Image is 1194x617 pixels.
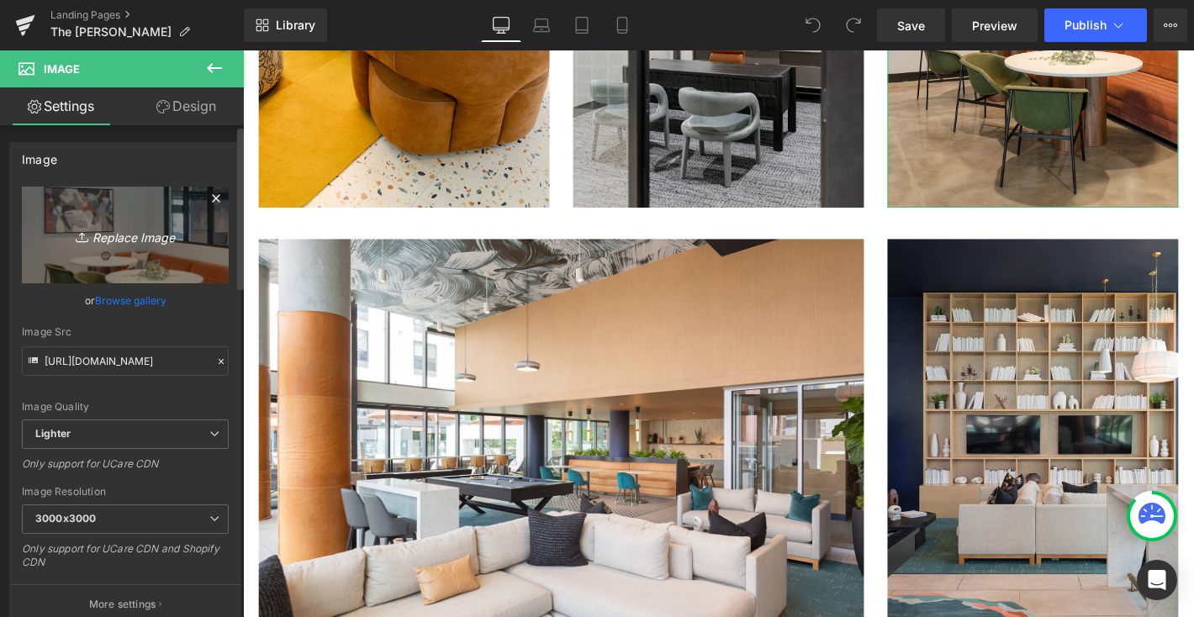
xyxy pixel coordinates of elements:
[972,17,1017,34] span: Preview
[22,292,229,309] div: or
[562,8,602,42] a: Tablet
[125,87,247,125] a: Design
[602,8,642,42] a: Mobile
[22,143,57,166] div: Image
[22,457,229,482] div: Only support for UCare CDN
[22,346,229,376] input: Link
[27,44,40,57] img: website_grey.svg
[1065,18,1107,32] span: Publish
[50,8,244,22] a: Landing Pages
[22,486,229,498] div: Image Resolution
[22,542,229,580] div: Only support for UCare CDN and Shopify CDN
[244,8,327,42] a: New Library
[50,25,172,39] span: The [PERSON_NAME]
[1154,8,1187,42] button: More
[89,597,156,612] p: More settings
[22,401,229,413] div: Image Quality
[35,427,71,440] b: Lighter
[276,18,315,33] span: Library
[897,17,925,34] span: Save
[837,8,870,42] button: Redo
[95,286,166,315] a: Browse gallery
[67,99,151,110] div: Domain Overview
[47,27,82,40] div: v 4.0.25
[521,8,562,42] a: Laptop
[44,44,185,57] div: Domain: [DOMAIN_NAME]
[27,27,40,40] img: logo_orange.svg
[796,8,830,42] button: Undo
[22,326,229,338] div: Image Src
[35,512,96,525] b: 3000x3000
[952,8,1038,42] a: Preview
[188,99,277,110] div: Keywords by Traffic
[58,224,193,245] i: Replace Image
[170,98,183,111] img: tab_keywords_by_traffic_grey.svg
[481,8,521,42] a: Desktop
[1044,8,1147,42] button: Publish
[49,98,62,111] img: tab_domain_overview_orange.svg
[1137,560,1177,600] div: Open Intercom Messenger
[44,62,80,76] span: Image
